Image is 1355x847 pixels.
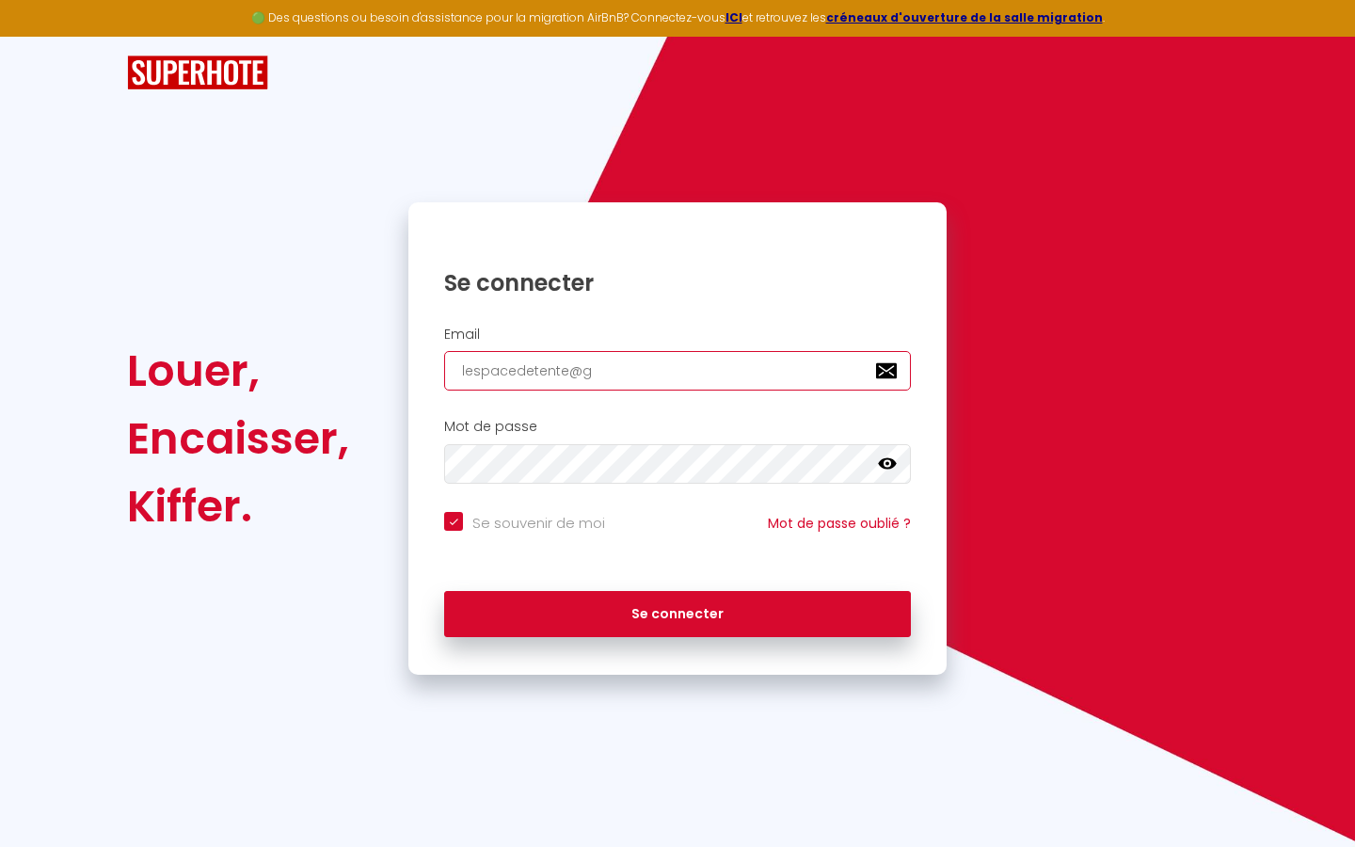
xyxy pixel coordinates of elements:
[444,419,911,435] h2: Mot de passe
[127,337,349,405] div: Louer,
[444,351,911,391] input: Ton Email
[768,514,911,533] a: Mot de passe oublié ?
[725,9,742,25] a: ICI
[127,472,349,540] div: Kiffer.
[444,591,911,638] button: Se connecter
[15,8,72,64] button: Ouvrir le widget de chat LiveChat
[127,405,349,472] div: Encaisser,
[826,9,1103,25] a: créneaux d'ouverture de la salle migration
[444,327,911,343] h2: Email
[127,56,268,90] img: SuperHote logo
[444,268,911,297] h1: Se connecter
